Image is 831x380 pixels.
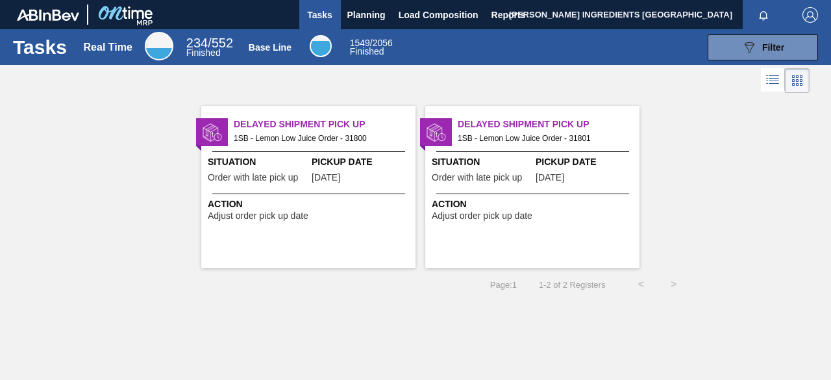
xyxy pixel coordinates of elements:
[17,9,79,21] img: TNhmsLtSVTkK8tSr43FrP2fwEKptu5GPRR3wAAAABJRU5ErkJggg==
[491,7,526,23] span: Reports
[350,39,393,56] div: Base Line
[13,40,67,55] h1: Tasks
[657,268,689,301] button: >
[625,268,657,301] button: <
[536,155,636,169] span: Pickup Date
[432,197,636,211] span: Action
[743,6,784,24] button: Notifications
[536,173,564,183] span: 09/17/2025
[432,155,532,169] span: Situation
[208,211,308,221] span: Adjust order pick up date
[234,118,415,131] span: Delayed Shipment Pick Up
[208,155,308,169] span: Situation
[84,42,132,53] div: Real Time
[785,68,810,93] div: Card Vision
[802,7,818,23] img: Logout
[306,7,334,23] span: Tasks
[708,34,818,60] button: Filter
[208,197,412,211] span: Action
[208,173,298,183] span: Order with late pick up
[312,155,412,169] span: Pickup Date
[312,173,340,183] span: 09/17/2025
[186,36,208,50] span: 234
[186,47,221,58] span: Finished
[234,131,405,146] span: 1SB - Lemon Low Juice Order - 31800
[347,7,386,23] span: Planning
[427,123,446,142] img: status
[145,32,173,60] div: Real Time
[186,38,233,57] div: Real Time
[762,42,784,53] span: Filter
[350,38,393,48] span: / 2056
[536,280,605,290] span: 1 - 2 of 2 Registers
[432,173,522,183] span: Order with late pick up
[350,38,370,48] span: 1549
[458,131,629,146] span: 1SB - Lemon Low Juice Order - 31801
[490,280,517,290] span: Page : 1
[249,42,291,53] div: Base Line
[186,36,233,50] span: / 552
[350,46,384,57] span: Finished
[203,123,222,142] img: status
[432,211,532,221] span: Adjust order pick up date
[310,35,332,57] div: Base Line
[399,7,478,23] span: Load Composition
[458,118,639,131] span: Delayed Shipment Pick Up
[761,68,785,93] div: List Vision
